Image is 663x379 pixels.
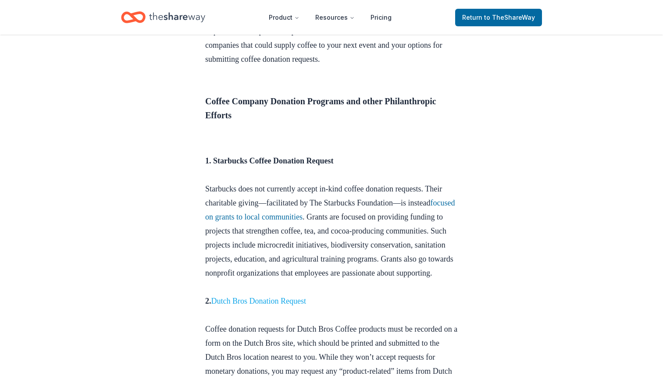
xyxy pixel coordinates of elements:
strong: 2. [205,297,306,305]
a: Dutch Bros Donation Request [211,297,306,305]
span: Return [462,12,535,23]
span: to TheShareWay [484,14,535,21]
nav: Main [262,7,399,28]
a: Pricing [364,9,399,26]
a: Returnto TheShareWay [455,9,542,26]
a: Home [121,7,205,28]
button: Resources [308,9,362,26]
h3: Coffee Company Donation Programs and other Philanthropic Efforts [205,94,458,150]
button: Product [262,9,307,26]
p: Starbucks does not currently accept in-kind coffee donation requests. Their charitable giving—fac... [205,154,458,294]
strong: 1. Starbucks Coffee Donation Request [205,156,334,165]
